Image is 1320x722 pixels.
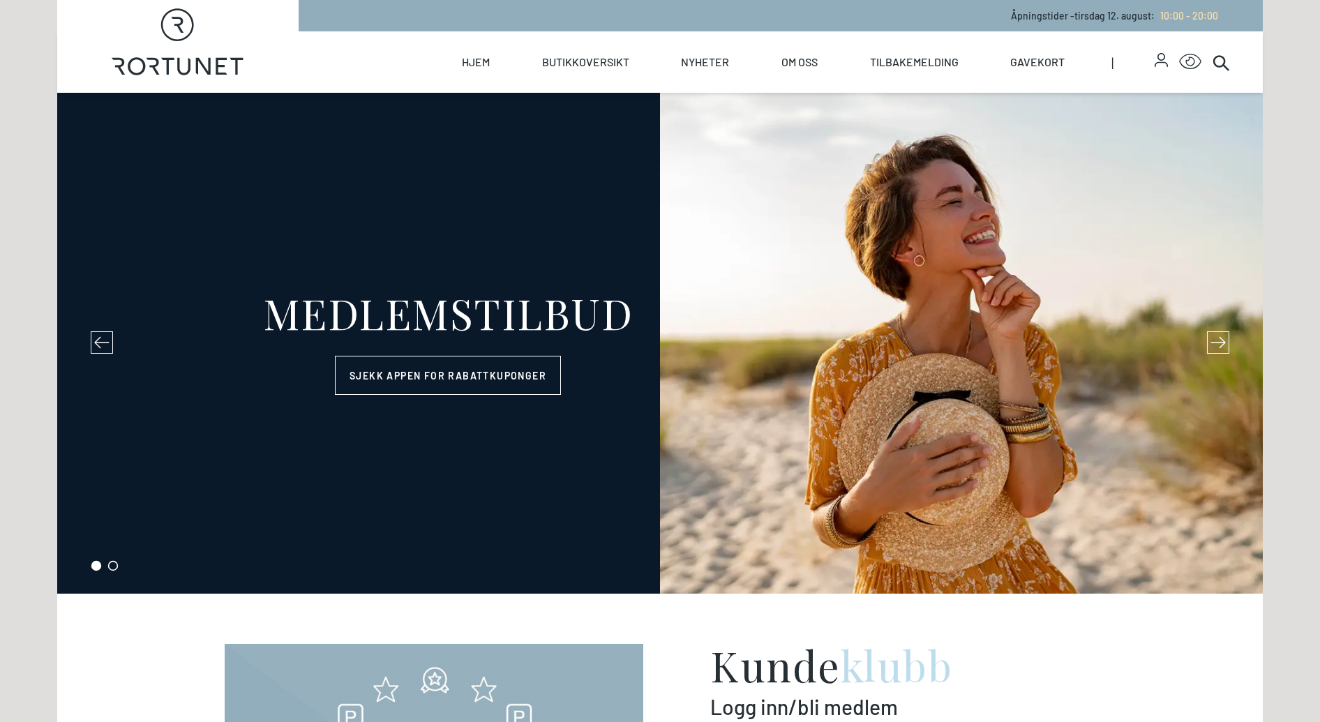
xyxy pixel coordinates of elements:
a: Om oss [781,31,818,93]
div: MEDLEMSTILBUD [263,292,633,333]
a: Butikkoversikt [542,31,629,93]
a: Hjem [462,31,490,93]
p: Åpningstider - tirsdag 12. august : [1011,8,1218,23]
a: Sjekk appen for rabattkuponger [335,356,561,395]
h2: Kunde [710,644,1095,686]
span: | [1111,31,1155,93]
span: 10:00 - 20:00 [1160,10,1218,22]
button: Open Accessibility Menu [1179,51,1201,73]
p: Logg inn/bli medlem [710,694,1095,719]
div: slide 1 of 2 [57,93,1263,594]
a: 10:00 - 20:00 [1155,10,1218,22]
section: carousel-slider [57,93,1263,594]
a: Tilbakemelding [870,31,959,93]
a: Gavekort [1010,31,1065,93]
span: klubb [841,637,953,693]
a: Nyheter [681,31,729,93]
